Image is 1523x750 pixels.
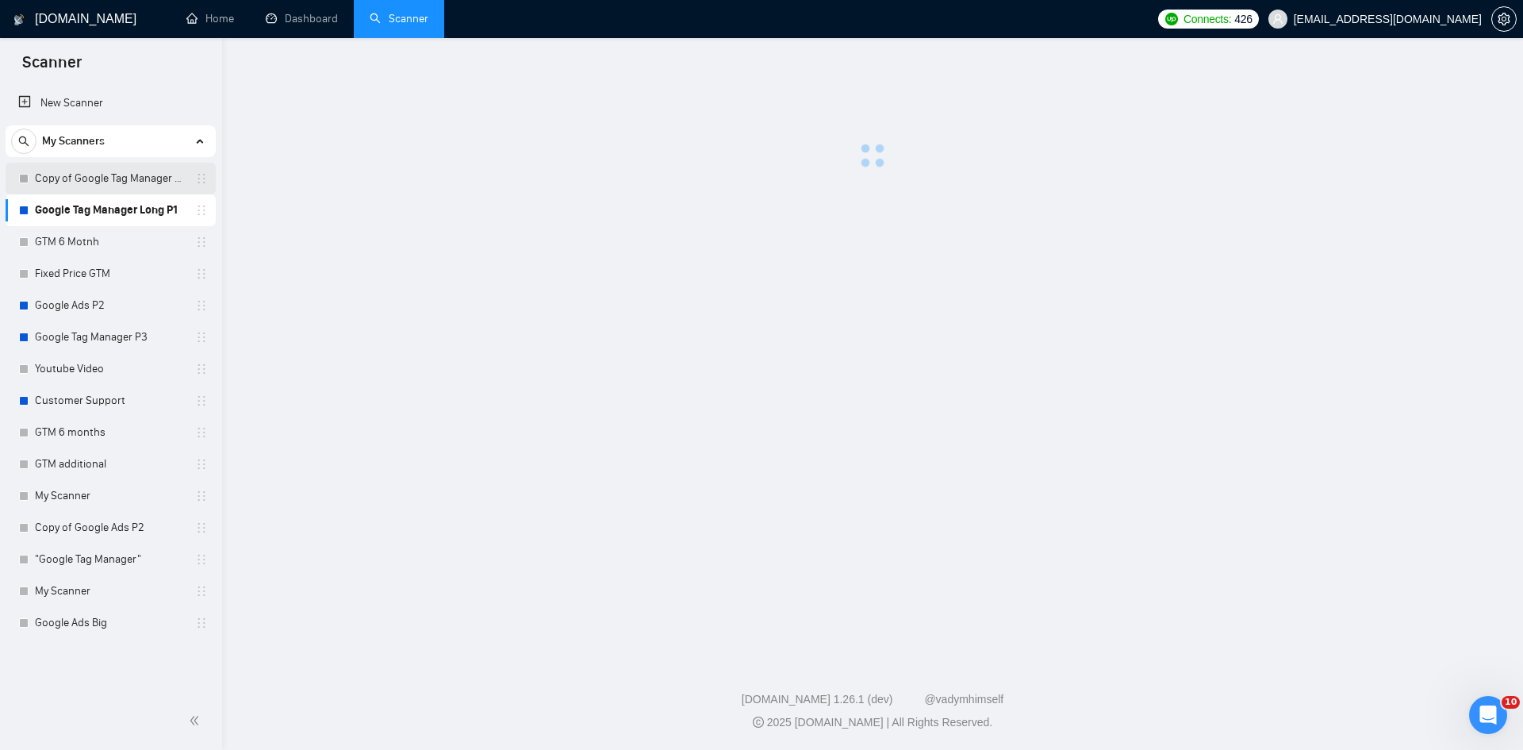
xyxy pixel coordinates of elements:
span: holder [195,458,208,471]
a: Customer Support [35,385,186,417]
a: Google Ads Big [35,607,186,639]
a: setting [1491,13,1517,25]
span: holder [195,204,208,217]
span: setting [1492,13,1516,25]
span: holder [195,394,208,407]
span: 426 [1234,10,1252,28]
span: My Scanners [42,125,105,157]
span: holder [195,585,208,598]
span: search [12,136,36,147]
iframe: Intercom live chat [1469,696,1507,734]
a: Google Tag Manager Long P1 [35,194,186,226]
a: homeHome [186,12,234,25]
a: Copy of Google Tag Manager Long P1 [35,163,186,194]
span: holder [195,617,208,629]
a: "Google Tag Manager" [35,544,186,575]
a: GTM 6 months [35,417,186,448]
a: Copy of Google Ads P2 [35,512,186,544]
span: holder [195,331,208,344]
span: holder [195,267,208,280]
a: @vadymhimself [924,693,1003,706]
img: upwork-logo.png [1165,13,1178,25]
a: searchScanner [370,12,428,25]
span: Connects: [1183,10,1231,28]
a: dashboardDashboard [266,12,338,25]
li: My Scanners [6,125,216,639]
a: Fixed Price GTM [35,258,186,290]
a: GTM additional [35,448,186,480]
span: holder [195,236,208,248]
button: setting [1491,6,1517,32]
span: double-left [189,713,205,729]
a: [DOMAIN_NAME] 1.26.1 (dev) [742,693,893,706]
span: copyright [753,717,764,728]
span: holder [195,426,208,439]
span: holder [195,172,208,185]
span: holder [195,363,208,375]
a: Youtube Video [35,353,186,385]
a: My Scanner [35,480,186,512]
a: New Scanner [18,87,203,119]
a: Google Tag Manager P3 [35,321,186,353]
div: 2025 [DOMAIN_NAME] | All Rights Reserved. [235,714,1510,731]
span: holder [195,553,208,566]
button: search [11,129,36,154]
a: Google Ads P2 [35,290,186,321]
span: Scanner [10,51,94,84]
img: logo [13,7,25,33]
span: holder [195,490,208,502]
a: GTM 6 Motnh [35,226,186,258]
span: user [1272,13,1283,25]
span: holder [195,521,208,534]
a: My Scanner [35,575,186,607]
span: 10 [1502,696,1520,709]
li: New Scanner [6,87,216,119]
span: holder [195,299,208,312]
